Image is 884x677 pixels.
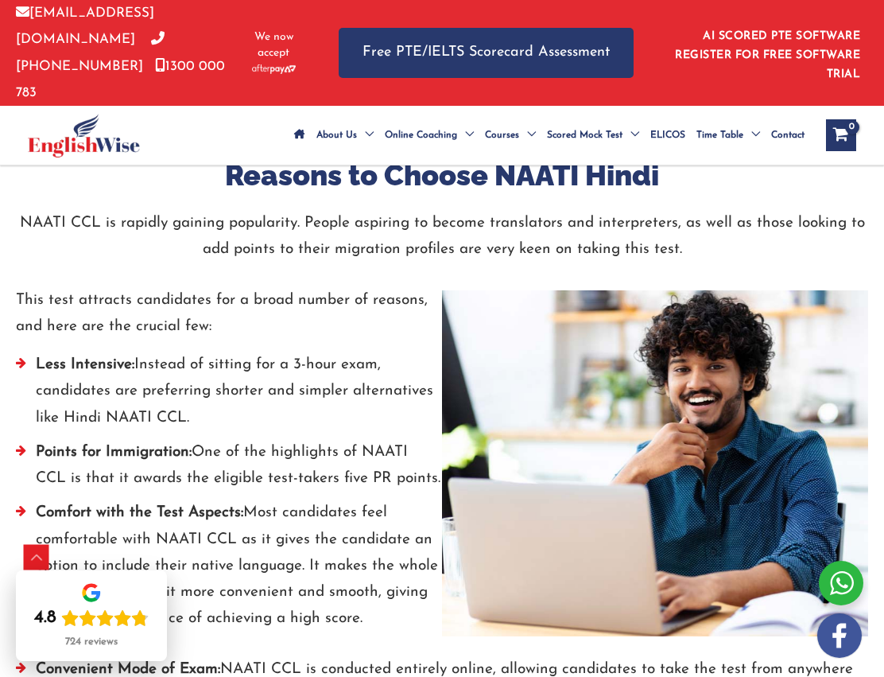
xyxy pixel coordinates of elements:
div: 724 reviews [65,636,118,648]
img: Afterpay-Logo [252,64,296,73]
a: Free PTE/IELTS Scorecard Assessment [339,28,634,78]
a: 1300 000 783 [16,60,225,99]
strong: Convenient Mode of Exam: [36,662,220,677]
a: Contact [766,107,810,163]
a: [PHONE_NUMBER] [16,33,165,72]
a: Online CoachingMenu Toggle [379,107,479,163]
img: white-facebook.png [817,613,862,658]
p: NAATI CCL is rapidly gaining popularity. People aspiring to become translators and interpreters, ... [16,210,868,263]
aside: Header Widget 1 [665,18,868,88]
span: Courses [485,107,519,163]
a: Time TableMenu Toggle [691,107,766,163]
a: CoursesMenu Toggle [479,107,541,163]
a: AI SCORED PTE SOFTWARE REGISTER FOR FREE SOFTWARE TRIAL [675,30,860,80]
span: We now accept [248,29,299,61]
strong: Less Intensive: [36,357,134,372]
a: [EMAIL_ADDRESS][DOMAIN_NAME] [16,6,154,46]
span: Online Coaching [385,107,457,163]
a: View Shopping Cart, empty [826,119,856,151]
span: Scored Mock Test [547,107,622,163]
div: Rating: 4.8 out of 5 [34,607,149,629]
p: This test attracts candidates for a broad number of reasons, and here are the crucial few: [16,287,442,340]
strong: Points for Immigration: [36,445,192,460]
li: Most candidates feel comfortable with NAATI CCL as it gives the candidate an option to include th... [16,500,442,640]
h2: Reasons to Choose NAATI Hindi [16,157,868,194]
a: ELICOS [645,107,691,163]
span: Menu Toggle [357,107,374,163]
li: One of the highlights of NAATI CCL is that it awards the eligible test-takers five PR points. [16,439,442,500]
span: Contact [771,107,805,163]
div: 4.8 [34,607,56,629]
strong: Comfort with the Test Aspects: [36,505,243,520]
img: cropped-ew-logo [28,114,140,158]
span: Menu Toggle [519,107,536,163]
span: Time Table [696,107,743,163]
span: Menu Toggle [622,107,639,163]
span: Menu Toggle [743,107,760,163]
a: About UsMenu Toggle [311,107,379,163]
span: About Us [316,107,357,163]
a: Scored Mock TestMenu Toggle [541,107,645,163]
span: Menu Toggle [457,107,474,163]
li: Instead of sitting for a 3-hour exam, candidates are preferring shorter and simpler alternatives ... [16,352,442,439]
nav: Site Navigation: Main Menu [289,107,810,163]
span: ELICOS [650,107,685,163]
img: test-img [442,290,868,637]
